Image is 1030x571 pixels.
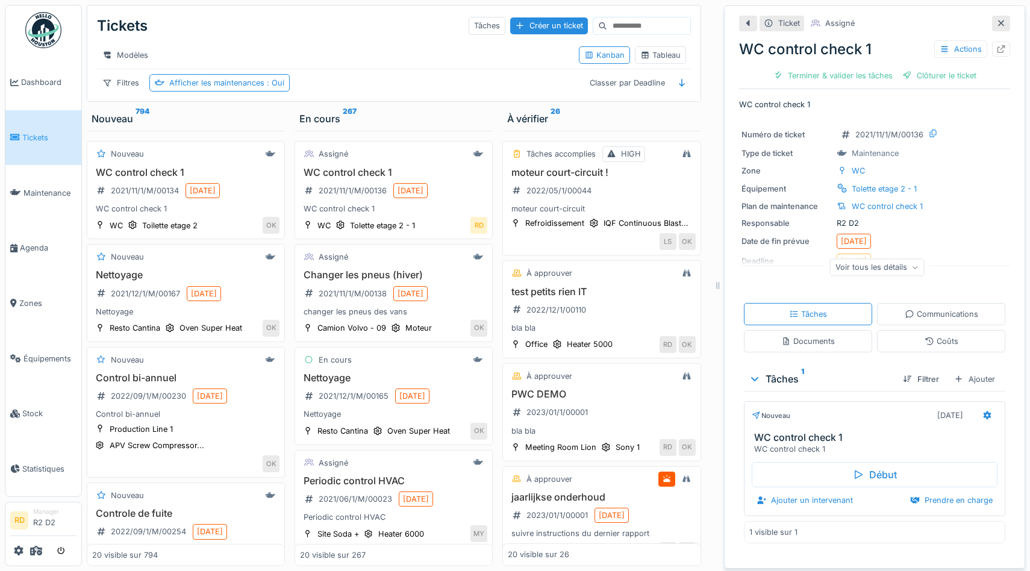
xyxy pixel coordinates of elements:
[263,455,279,472] div: OK
[749,526,797,538] div: 1 visible sur 1
[526,510,588,521] div: 2023/01/1/00001
[300,167,487,178] h3: WC control check 1
[25,12,61,48] img: Badge_color-CXgf-gQk.svg
[97,46,154,64] div: Modèles
[92,269,279,281] h3: Nettoyage
[470,217,487,234] div: RD
[92,111,280,126] div: Nouveau
[23,353,76,364] span: Équipements
[741,217,1008,229] div: R2 D2
[470,320,487,337] div: OK
[741,165,832,176] div: Zone
[567,339,613,350] div: Heater 5000
[111,185,179,196] div: 2021/11/1/M/00134
[660,439,676,456] div: RD
[741,217,832,229] div: Responsable
[197,390,223,402] div: [DATE]
[470,423,487,440] div: OK
[526,473,572,485] div: À approuver
[741,236,832,247] div: Date de fin prévue
[679,336,696,353] div: OK
[616,442,640,453] div: Sony 1
[852,148,899,159] div: Maintenance
[110,440,204,451] div: APV Screw Compressor...
[300,203,487,214] div: WC control check 1
[679,542,696,559] div: OK
[403,493,429,505] div: [DATE]
[92,372,279,384] h3: Control bi-annuel
[510,17,588,34] div: Créer un ticket
[300,269,487,281] h3: Changer les pneus (hiver)
[778,17,800,29] div: Ticket
[111,288,180,299] div: 2021/12/1/M/00167
[5,220,81,276] a: Agenda
[754,432,1000,443] h3: WC control check 1
[852,183,917,195] div: Tolette etage 2 - 1
[526,304,586,316] div: 2022/12/1/00110
[350,220,415,231] div: Tolette etage 2 - 1
[110,322,160,334] div: Resto Cantina
[525,217,584,229] div: Refroidissement
[319,148,348,160] div: Assigné
[660,542,676,559] div: RD
[741,148,832,159] div: Type de ticket
[319,251,348,263] div: Assigné
[317,425,368,437] div: Resto Cantina
[110,423,173,435] div: Production Line 1
[264,78,284,87] span: : Oui
[33,507,76,516] div: Manager
[378,528,424,540] div: Heater 6000
[319,288,387,299] div: 2021/11/1/M/00138
[97,10,148,42] div: Tickets
[469,17,505,34] div: Tâches
[934,40,987,58] div: Actions
[10,507,76,536] a: RD ManagerR2 D2
[5,55,81,110] a: Dashboard
[299,111,488,126] div: En cours
[263,217,279,234] div: OK
[508,286,695,298] h3: test petits rien IT
[660,233,676,250] div: LS
[92,167,279,178] h3: WC control check 1
[179,322,242,334] div: Oven Super Heat
[197,526,223,537] div: [DATE]
[92,203,279,214] div: WC control check 1
[405,322,432,334] div: Moteur
[136,111,149,126] sup: 794
[841,236,867,247] div: [DATE]
[300,475,487,487] h3: Periodic control HVAC
[525,442,596,453] div: Meeting Room Lion
[111,354,144,366] div: Nouveau
[905,492,997,508] div: Prendre en charge
[526,148,596,160] div: Tâches accomplies
[111,526,186,537] div: 2022/09/1/M/00254
[741,183,832,195] div: Équipement
[317,322,386,334] div: Camion Volvo - 09
[905,308,978,320] div: Communications
[825,17,855,29] div: Assigné
[97,74,145,92] div: Filtres
[470,525,487,542] div: MY
[508,425,695,437] div: bla bla
[508,388,695,400] h3: PWC DEMO
[300,408,487,420] div: Nettoyage
[852,201,923,212] div: WC control check 1
[111,251,144,263] div: Nouveau
[769,67,897,84] div: Terminer & valider les tâches
[5,331,81,386] a: Équipements
[110,220,123,231] div: WC
[526,370,572,382] div: À approuver
[399,390,425,402] div: [DATE]
[319,390,389,402] div: 2021/12/1/M/00165
[508,322,695,334] div: bla bla
[937,410,963,421] div: [DATE]
[300,372,487,384] h3: Nettoyage
[781,335,835,347] div: Documents
[508,549,569,561] div: 20 visible sur 26
[679,439,696,456] div: OK
[23,187,76,199] span: Maintenance
[5,165,81,220] a: Maintenance
[507,111,696,126] div: À vérifier
[789,308,827,320] div: Tâches
[526,407,588,418] div: 2023/01/1/00001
